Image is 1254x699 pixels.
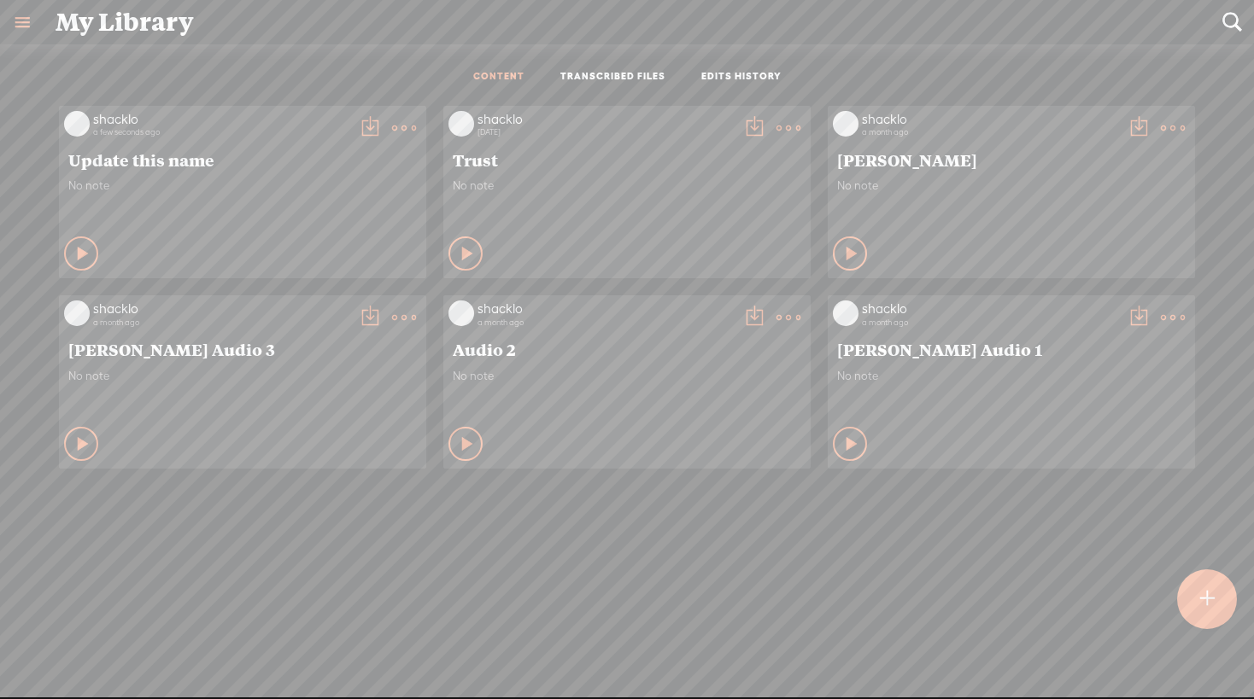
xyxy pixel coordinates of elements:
[478,300,734,317] div: shacklo
[833,300,858,326] img: videoLoading.png
[837,369,1186,383] span: No note
[478,111,734,128] div: shacklo
[833,111,858,137] img: videoLoading.png
[862,300,1118,317] div: shacklo
[93,300,349,317] div: shacklo
[837,339,1186,359] span: [PERSON_NAME] Audio 1
[93,127,349,137] div: a few seconds ago
[837,149,1186,170] span: [PERSON_NAME]
[837,178,1186,193] span: No note
[64,111,90,137] img: videoLoading.png
[68,339,417,359] span: [PERSON_NAME] Audio 3
[453,369,801,383] span: No note
[68,369,417,383] span: No note
[453,339,801,359] span: Audio 2
[473,70,524,84] a: CONTENT
[862,127,1118,137] div: a month ago
[862,111,1118,128] div: shacklo
[448,300,474,326] img: videoLoading.png
[862,317,1118,328] div: a month ago
[68,149,417,170] span: Update this name
[453,178,801,193] span: No note
[701,70,782,84] a: EDITS HISTORY
[560,70,665,84] a: TRANSCRIBED FILES
[478,317,734,328] div: a month ago
[453,149,801,170] span: Trust
[448,111,474,137] img: videoLoading.png
[64,300,90,326] img: videoLoading.png
[478,127,734,137] div: [DATE]
[93,317,349,328] div: a month ago
[68,178,417,193] span: No note
[93,111,349,128] div: shacklo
